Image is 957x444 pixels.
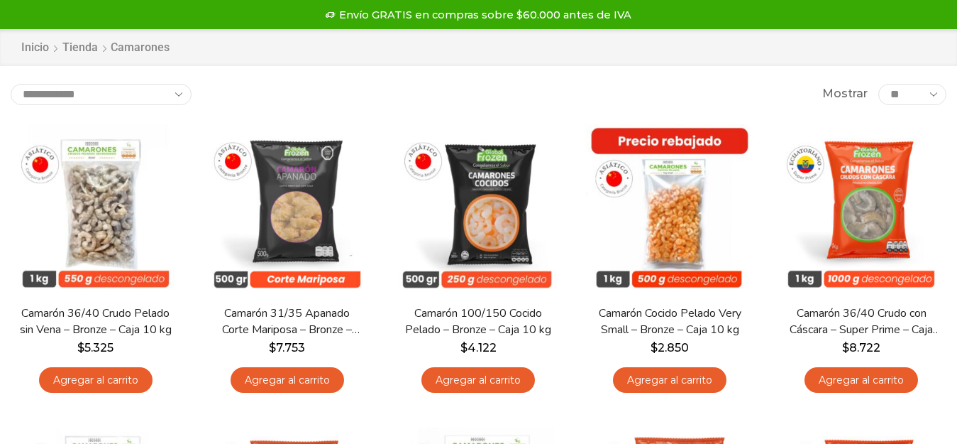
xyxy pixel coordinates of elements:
[593,305,746,338] a: Camarón Cocido Pelado Very Small – Bronze – Caja 10 kg
[842,341,880,354] bdi: 8.722
[613,367,726,394] a: Agregar al carrito: “Camarón Cocido Pelado Very Small - Bronze - Caja 10 kg”
[62,40,99,56] a: Tienda
[651,341,689,354] bdi: 2.850
[21,40,50,56] a: Inicio
[39,367,153,394] a: Agregar al carrito: “Camarón 36/40 Crudo Pelado sin Vena - Bronze - Caja 10 kg”
[269,341,276,354] span: $
[111,40,170,54] h1: Camarones
[11,84,192,105] select: Pedido de la tienda
[785,305,938,338] a: Camarón 36/40 Crudo con Cáscara – Super Prime – Caja 10 kg
[77,341,84,354] span: $
[822,86,868,102] span: Mostrar
[804,367,918,394] a: Agregar al carrito: “Camarón 36/40 Crudo con Cáscara - Super Prime - Caja 10 kg”
[460,341,497,354] bdi: 4.122
[211,305,364,338] a: Camarón 31/35 Apanado Corte Mariposa – Bronze – Caja 5 kg
[651,341,658,354] span: $
[19,305,172,338] a: Camarón 36/40 Crudo Pelado sin Vena – Bronze – Caja 10 kg
[460,341,468,354] span: $
[421,367,535,394] a: Agregar al carrito: “Camarón 100/150 Cocido Pelado - Bronze - Caja 10 kg”
[269,341,305,354] bdi: 7.753
[402,305,555,338] a: Camarón 100/150 Cocido Pelado – Bronze – Caja 10 kg
[21,40,170,56] nav: Breadcrumb
[77,341,114,354] bdi: 5.325
[842,341,849,354] span: $
[231,367,344,394] a: Agregar al carrito: “Camarón 31/35 Apanado Corte Mariposa - Bronze - Caja 5 kg”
